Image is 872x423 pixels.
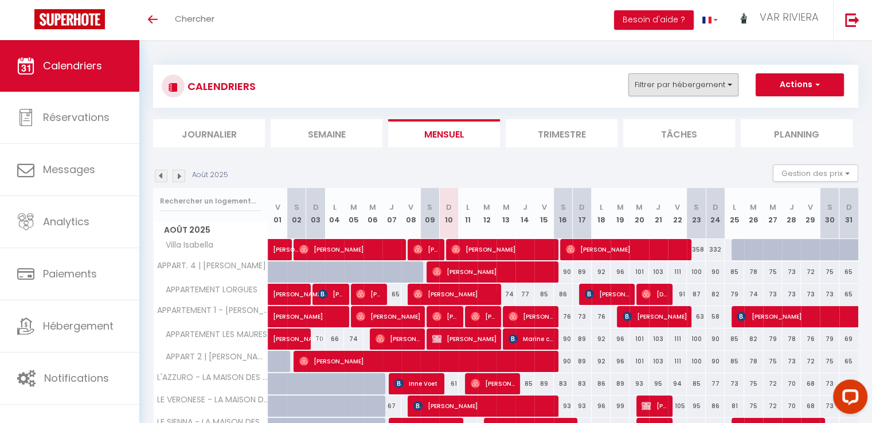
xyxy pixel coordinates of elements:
div: 96 [611,328,629,350]
span: Hébergement [43,319,114,333]
abbr: L [600,202,603,213]
span: [PERSON_NAME] [451,238,555,260]
div: 93 [629,373,648,394]
abbr: L [333,202,337,213]
div: 75 [763,351,782,372]
div: 70 [782,395,801,417]
div: 358 [687,239,706,260]
span: Notifications [44,371,109,385]
div: 76 [592,306,611,327]
div: 66 [325,328,344,350]
div: 72 [801,351,820,372]
div: 89 [573,351,592,372]
span: Messages [43,162,95,177]
span: [PERSON_NAME] [509,305,554,327]
span: [PERSON_NAME] [299,350,559,372]
div: 90 [706,261,725,283]
span: Réservations [43,110,110,124]
span: [PERSON_NAME] [432,261,556,283]
div: 103 [649,328,668,350]
span: Villa Isabella [155,239,216,252]
a: [PERSON_NAME] [268,284,287,305]
div: 73 [820,284,839,305]
div: 73 [573,306,592,327]
abbr: S [294,202,299,213]
abbr: S [827,202,832,213]
span: LE VERONESE - LA MAISON DES ARTISTES [155,395,270,404]
th: 22 [668,188,687,239]
div: 85 [515,373,534,394]
button: Actions [756,73,844,96]
th: 16 [554,188,573,239]
div: 95 [649,373,668,394]
li: Mensuel [388,119,500,147]
div: 74 [744,284,763,305]
th: 01 [268,188,287,239]
div: 90 [706,351,725,372]
div: 92 [592,328,611,350]
th: 31 [839,188,858,239]
abbr: M [503,202,510,213]
abbr: S [427,202,432,213]
div: 93 [554,395,573,417]
th: 07 [382,188,401,239]
div: 85 [725,261,744,283]
div: 100 [687,261,706,283]
div: 101 [629,261,648,283]
span: [PERSON_NAME] [299,238,403,260]
span: [PERSON_NAME] [566,238,689,260]
a: [PERSON_NAME] [268,239,287,261]
div: 92 [592,351,611,372]
abbr: L [466,202,470,213]
abbr: J [389,202,394,213]
div: 77 [515,284,534,305]
th: 27 [763,188,782,239]
div: 73 [820,395,839,417]
div: 96 [611,261,629,283]
div: 93 [573,395,592,417]
div: 61 [439,373,458,394]
abbr: S [561,202,566,213]
p: Août 2025 [192,170,228,181]
th: 17 [573,188,592,239]
h3: CALENDRIERS [185,73,256,99]
div: 74 [344,328,363,350]
button: Gestion des prix [773,164,858,182]
div: 85 [534,284,553,305]
th: 12 [478,188,496,239]
div: 77 [706,373,725,394]
div: 89 [573,261,592,283]
div: 68 [801,395,820,417]
span: [PERSON_NAME] [356,283,382,305]
abbr: V [408,202,413,213]
div: 332 [706,239,725,260]
div: 72 [763,395,782,417]
div: 70 [782,373,801,394]
div: 91 [668,284,687,305]
abbr: M [369,202,376,213]
div: 78 [782,328,801,350]
th: 09 [420,188,439,239]
span: VAR RIVIERA [760,10,819,24]
button: Besoin d'aide ? [614,10,694,30]
th: 24 [706,188,725,239]
div: 63 [839,373,858,394]
div: 89 [611,373,629,394]
th: 20 [629,188,648,239]
span: Calendriers [43,58,102,73]
iframe: LiveChat chat widget [824,375,872,423]
div: 79 [763,328,782,350]
th: 02 [287,188,306,239]
div: 89 [573,328,592,350]
abbr: J [789,202,794,213]
th: 30 [820,188,839,239]
div: 86 [706,395,725,417]
span: [PERSON_NAME] [273,277,326,299]
div: 111 [668,261,687,283]
abbr: D [313,202,319,213]
span: [PERSON_NAME] [471,305,496,327]
div: 99 [611,395,629,417]
span: Paiements [43,267,97,281]
abbr: D [579,202,585,213]
div: 68 [801,373,820,394]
